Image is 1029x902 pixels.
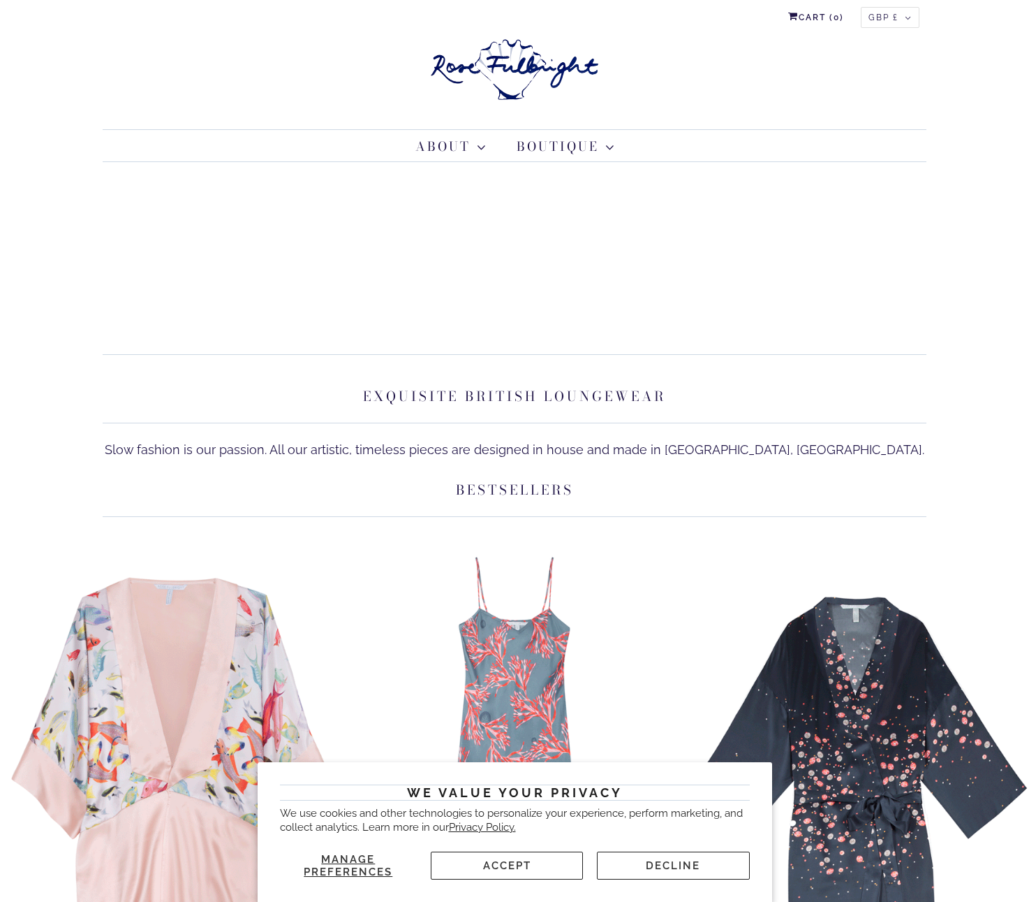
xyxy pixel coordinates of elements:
[449,821,516,834] a: Privacy Policy.
[280,852,417,880] button: Manage preferences
[597,852,749,880] button: Decline
[517,137,614,156] a: Boutique
[103,473,926,517] h2: Bestsellers
[788,7,844,28] a: Cart (0)
[834,13,840,22] span: 0
[103,437,926,463] p: Slow fashion is our passion. All our artistic, timeless pieces are designed in house and made in ...
[103,379,926,423] h2: Exquisite British Loungewear
[280,807,750,834] p: We use cookies and other technologies to personalize your experience, perform marketing, and coll...
[280,785,750,801] h2: We value your privacy
[304,853,392,878] span: Manage preferences
[415,137,486,156] a: About
[861,7,919,28] button: GBP £
[431,852,583,880] button: Accept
